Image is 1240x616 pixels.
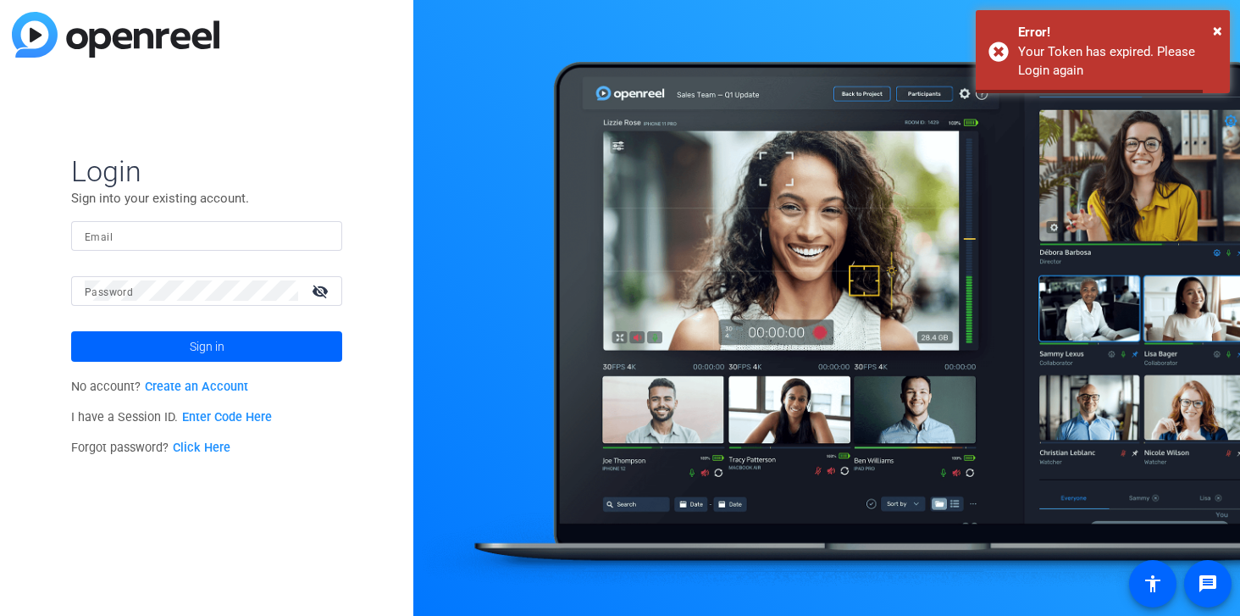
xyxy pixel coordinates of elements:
span: No account? [71,380,248,394]
span: Sign in [190,325,224,368]
div: Your Token has expired. Please Login again [1018,42,1217,80]
a: Enter Code Here [182,410,272,425]
span: I have a Session ID. [71,410,272,425]
mat-label: Password [85,286,133,298]
input: Enter Email Address [85,225,329,246]
p: Sign into your existing account. [71,189,342,208]
div: Error! [1018,23,1217,42]
mat-icon: visibility_off [302,279,342,303]
span: Forgot password? [71,441,230,455]
img: blue-gradient.svg [12,12,219,58]
button: Sign in [71,331,342,362]
button: Close [1213,18,1222,43]
span: × [1213,20,1222,41]
mat-icon: message [1198,574,1218,594]
span: Login [71,153,342,189]
mat-label: Email [85,231,113,243]
a: Create an Account [145,380,248,394]
a: Click Here [173,441,230,455]
mat-icon: accessibility [1143,574,1163,594]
